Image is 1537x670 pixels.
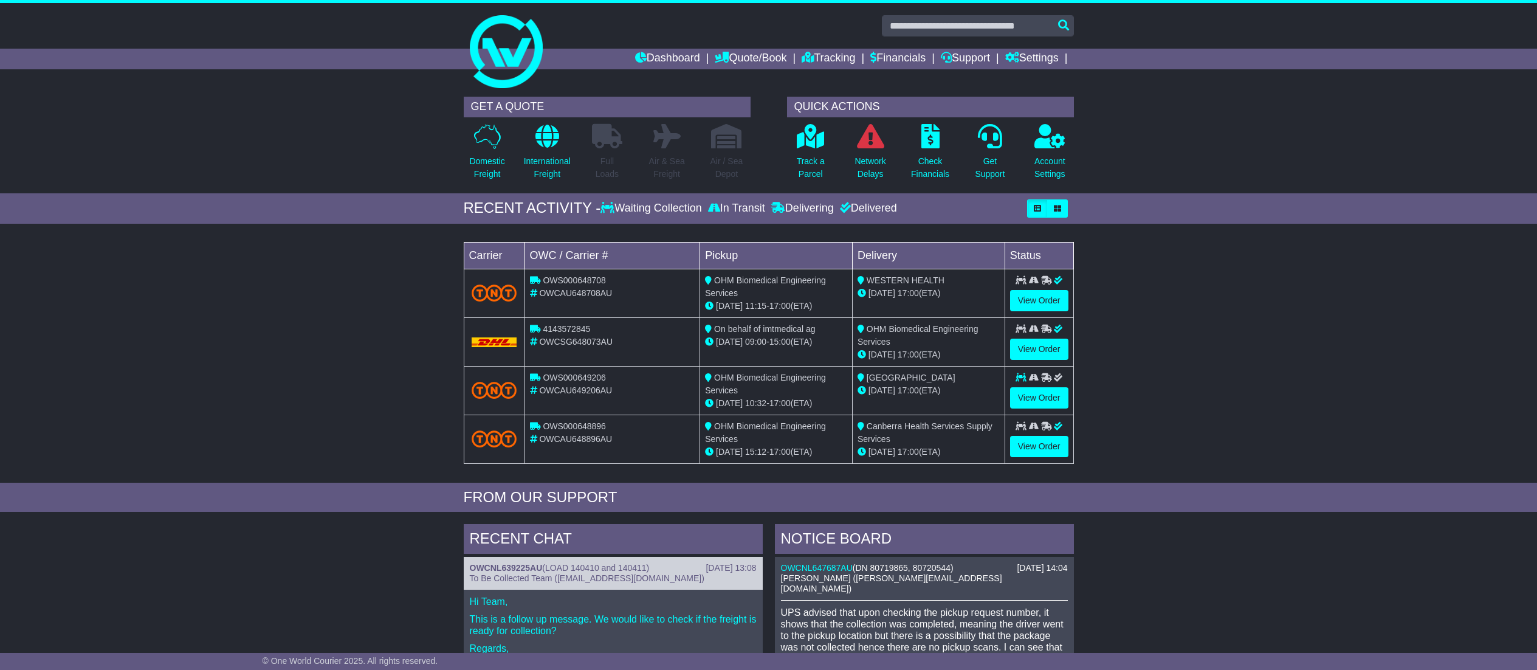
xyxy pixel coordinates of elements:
[469,155,504,181] p: Domestic Freight
[524,155,571,181] p: International Freight
[523,123,571,187] a: InternationalFreight
[716,447,743,457] span: [DATE]
[1005,242,1073,269] td: Status
[858,348,1000,361] div: (ETA)
[858,446,1000,458] div: (ETA)
[592,155,622,181] p: Full Loads
[263,656,438,666] span: © One World Courier 2025. All rights reserved.
[470,643,757,654] p: Regards,
[870,49,926,69] a: Financials
[705,446,847,458] div: - (ETA)
[470,563,543,573] a: OWCNL639225AU
[858,384,1000,397] div: (ETA)
[472,430,517,447] img: TNT_Domestic.png
[769,447,791,457] span: 17:00
[975,155,1005,181] p: Get Support
[635,49,700,69] a: Dashboard
[858,421,992,444] span: Canberra Health Services Supply Services
[1010,290,1068,311] a: View Order
[600,202,704,215] div: Waiting Collection
[781,573,1002,593] span: [PERSON_NAME] ([PERSON_NAME][EMAIL_ADDRESS][DOMAIN_NAME])
[868,385,895,395] span: [DATE]
[539,288,612,298] span: OWCAU648708AU
[745,301,766,311] span: 11:15
[898,385,919,395] span: 17:00
[705,300,847,313] div: - (ETA)
[543,324,590,334] span: 4143572845
[867,373,955,382] span: [GEOGRAPHIC_DATA]
[470,613,757,637] p: This is a follow up message. We would like to check if the freight is ready for collection?
[705,421,826,444] span: OHM Biomedical Engineering Services
[855,563,950,573] span: DN 80719865, 80720544
[470,563,757,573] div: ( )
[769,301,791,311] span: 17:00
[705,275,826,298] span: OHM Biomedical Engineering Services
[898,350,919,359] span: 17:00
[716,337,743,347] span: [DATE]
[716,301,743,311] span: [DATE]
[802,49,855,69] a: Tracking
[868,350,895,359] span: [DATE]
[769,398,791,408] span: 17:00
[545,563,647,573] span: LOAD 140410 and 140411
[852,242,1005,269] td: Delivery
[768,202,837,215] div: Delivering
[539,337,613,347] span: OWCSG648073AU
[1010,387,1068,409] a: View Order
[1034,155,1065,181] p: Account Settings
[974,123,1005,187] a: GetSupport
[539,385,612,395] span: OWCAU649206AU
[705,336,847,348] div: - (ETA)
[543,373,606,382] span: OWS000649206
[910,123,950,187] a: CheckFinancials
[797,155,825,181] p: Track a Parcel
[769,337,791,347] span: 15:00
[898,447,919,457] span: 17:00
[1005,49,1059,69] a: Settings
[472,285,517,301] img: TNT_Domestic.png
[854,123,886,187] a: NetworkDelays
[854,155,885,181] p: Network Delays
[781,563,853,573] a: OWCNL647687AU
[781,563,1068,573] div: ( )
[543,275,606,285] span: OWS000648708
[1010,339,1068,360] a: View Order
[464,199,601,217] div: RECENT ACTIVITY -
[472,382,517,398] img: TNT_Domestic.png
[715,49,786,69] a: Quote/Book
[464,524,763,557] div: RECENT CHAT
[469,123,505,187] a: DomesticFreight
[1034,123,1066,187] a: AccountSettings
[539,434,612,444] span: OWCAU648896AU
[858,287,1000,300] div: (ETA)
[868,288,895,298] span: [DATE]
[464,242,524,269] td: Carrier
[472,337,517,347] img: DHL.png
[649,155,685,181] p: Air & Sea Freight
[898,288,919,298] span: 17:00
[543,421,606,431] span: OWS000648896
[705,373,826,395] span: OHM Biomedical Engineering Services
[745,398,766,408] span: 10:32
[775,524,1074,557] div: NOTICE BOARD
[710,155,743,181] p: Air / Sea Depot
[524,242,700,269] td: OWC / Carrier #
[911,155,949,181] p: Check Financials
[796,123,825,187] a: Track aParcel
[745,447,766,457] span: 15:12
[716,398,743,408] span: [DATE]
[714,324,816,334] span: On behalf of imtmedical ag
[470,573,704,583] span: To Be Collected Team ([EMAIL_ADDRESS][DOMAIN_NAME])
[464,97,751,117] div: GET A QUOTE
[941,49,990,69] a: Support
[700,242,853,269] td: Pickup
[745,337,766,347] span: 09:00
[705,202,768,215] div: In Transit
[705,397,847,410] div: - (ETA)
[1010,436,1068,457] a: View Order
[1017,563,1067,573] div: [DATE] 14:04
[464,489,1074,506] div: FROM OUR SUPPORT
[470,596,757,607] p: Hi Team,
[837,202,897,215] div: Delivered
[706,563,756,573] div: [DATE] 13:08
